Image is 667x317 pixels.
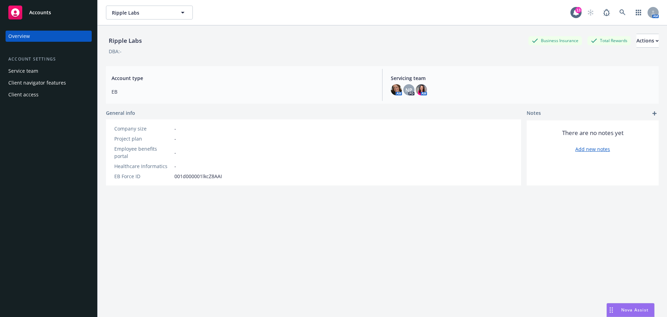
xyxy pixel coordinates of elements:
[8,31,30,42] div: Overview
[391,84,402,95] img: photo
[391,74,653,82] span: Servicing team
[528,36,582,45] div: Business Insurance
[8,65,38,77] div: Service team
[6,31,92,42] a: Overview
[416,84,427,95] img: photo
[114,135,172,142] div: Project plan
[106,36,145,45] div: Ripple Labs
[112,74,374,82] span: Account type
[174,173,222,180] span: 001d000001lkcZ8AAI
[616,6,629,19] a: Search
[8,89,39,100] div: Client access
[650,109,659,118] a: add
[6,3,92,22] a: Accounts
[174,163,176,170] span: -
[562,129,624,137] span: There are no notes yet
[607,303,654,317] button: Nova Assist
[114,145,172,160] div: Employee benefits portal
[114,163,172,170] div: Healthcare Informatics
[405,86,412,94] span: NP
[587,36,631,45] div: Total Rewards
[106,109,135,117] span: General info
[527,109,541,118] span: Notes
[112,9,172,16] span: Ripple Labs
[621,307,649,313] span: Nova Assist
[112,88,374,95] span: EB
[636,34,659,48] button: Actions
[636,34,659,47] div: Actions
[174,125,176,132] span: -
[600,6,614,19] a: Report a Bug
[6,89,92,100] a: Client access
[109,48,122,55] div: DBA: -
[575,7,582,13] div: 13
[632,6,645,19] a: Switch app
[174,149,176,156] span: -
[584,6,598,19] a: Start snowing
[575,145,610,153] a: Add new notes
[6,56,92,63] div: Account settings
[8,77,66,88] div: Client navigator features
[29,10,51,15] span: Accounts
[174,135,176,142] span: -
[106,6,193,19] button: Ripple Labs
[6,65,92,77] a: Service team
[114,173,172,180] div: EB Force ID
[6,77,92,88] a: Client navigator features
[607,303,616,317] div: Drag to move
[114,125,172,132] div: Company size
